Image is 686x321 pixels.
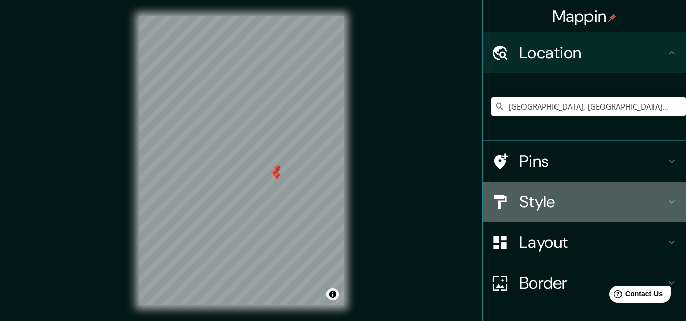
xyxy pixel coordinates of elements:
h4: Pins [519,151,666,171]
div: Border [483,263,686,303]
h4: Location [519,43,666,63]
h4: Layout [519,232,666,253]
div: Layout [483,222,686,263]
button: Toggle attribution [326,288,339,300]
img: pin-icon.png [608,14,616,22]
div: Style [483,182,686,222]
iframe: Help widget launcher [596,281,675,310]
h4: Mappin [552,6,617,26]
h4: Border [519,273,666,293]
input: Pick your city or area [491,97,686,116]
div: Location [483,32,686,73]
canvas: Map [139,16,344,305]
h4: Style [519,192,666,212]
div: Pins [483,141,686,182]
